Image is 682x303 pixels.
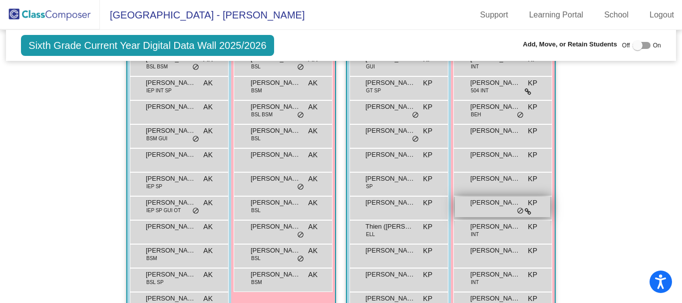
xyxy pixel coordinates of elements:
[528,174,537,184] span: KP
[470,174,520,184] span: [PERSON_NAME]
[365,198,415,208] span: [PERSON_NAME]
[297,231,304,239] span: do_not_disturb_alt
[203,198,213,208] span: AK
[251,78,301,88] span: [PERSON_NAME]
[146,174,196,184] span: [PERSON_NAME]
[365,174,415,184] span: [PERSON_NAME]
[365,102,415,112] span: [PERSON_NAME]
[423,150,432,160] span: KP
[423,78,432,88] span: KP
[146,207,181,214] span: IEP SP GUI OT
[203,150,213,160] span: AK
[412,135,419,143] span: do_not_disturb_alt
[528,150,537,160] span: KP
[146,270,196,280] span: [PERSON_NAME]
[21,35,274,56] span: Sixth Grade Current Year Digital Data Wall 2025/2026
[622,41,630,50] span: Off
[146,255,157,262] span: BSM
[423,126,432,136] span: KP
[192,135,199,143] span: do_not_disturb_alt
[471,63,479,70] span: INT
[470,246,520,256] span: [PERSON_NAME]
[423,174,432,184] span: KP
[203,222,213,232] span: AK
[203,102,213,112] span: AK
[251,246,301,256] span: [PERSON_NAME]
[528,78,537,88] span: KP
[423,102,432,112] span: KP
[251,255,261,262] span: BSL
[365,150,415,160] span: [PERSON_NAME]
[251,222,301,232] span: [PERSON_NAME]
[365,270,415,280] span: [PERSON_NAME]
[308,270,318,280] span: AK
[365,222,415,232] span: Thien ([PERSON_NAME]) [PERSON_NAME]
[251,174,301,184] span: [PERSON_NAME]
[470,102,520,112] span: [PERSON_NAME]
[146,135,167,142] span: BSM GUI
[192,63,199,71] span: do_not_disturb_alt
[528,198,537,208] span: KP
[251,63,261,70] span: BSL
[423,270,432,280] span: KP
[521,7,592,23] a: Learning Portal
[297,63,304,71] span: do_not_disturb_alt
[203,78,213,88] span: AK
[517,111,524,119] span: do_not_disturb_alt
[308,78,318,88] span: AK
[471,279,479,286] span: INT
[146,150,196,160] span: [PERSON_NAME]
[251,111,273,118] span: BSL BSM
[251,126,301,136] span: [PERSON_NAME]
[146,126,196,136] span: [PERSON_NAME]
[251,270,301,280] span: [PERSON_NAME]
[203,270,213,280] span: AK
[251,150,301,160] span: [PERSON_NAME]
[297,183,304,191] span: do_not_disturb_alt
[251,279,262,286] span: BSM
[308,150,318,160] span: AK
[365,78,415,88] span: [PERSON_NAME]
[366,231,375,238] span: ELL
[470,78,520,88] span: [PERSON_NAME]
[365,126,415,136] span: [PERSON_NAME]
[251,135,261,142] span: BSL
[423,198,432,208] span: KP
[308,222,318,232] span: AK
[146,87,172,94] span: IEP INT SP
[146,102,196,112] span: [PERSON_NAME] [PERSON_NAME]
[251,207,261,214] span: BSL
[251,198,301,208] span: [PERSON_NAME]
[146,78,196,88] span: [PERSON_NAME]
[528,222,537,232] span: KP
[297,111,304,119] span: do_not_disturb_alt
[528,126,537,136] span: KP
[203,246,213,256] span: AK
[308,126,318,136] span: AK
[146,63,168,70] span: BSL BSM
[308,198,318,208] span: AK
[251,102,301,112] span: [PERSON_NAME]
[471,87,489,94] span: 504 INT
[596,7,637,23] a: School
[251,87,262,94] span: BSM
[146,222,196,232] span: [PERSON_NAME]
[642,7,682,23] a: Logout
[146,246,196,256] span: [PERSON_NAME]
[528,102,537,112] span: KP
[653,41,661,50] span: On
[308,174,318,184] span: AK
[423,246,432,256] span: KP
[366,63,375,70] span: GUI
[517,207,524,215] span: do_not_disturb_alt
[146,198,196,208] span: [PERSON_NAME]
[297,255,304,263] span: do_not_disturb_alt
[470,198,520,208] span: [PERSON_NAME]
[470,126,520,136] span: [PERSON_NAME] [PERSON_NAME]
[366,183,372,190] span: SP
[192,207,199,215] span: do_not_disturb_alt
[203,174,213,184] span: AK
[470,222,520,232] span: [PERSON_NAME] [PERSON_NAME]
[100,7,305,23] span: [GEOGRAPHIC_DATA] - [PERSON_NAME]
[470,150,520,160] span: [PERSON_NAME]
